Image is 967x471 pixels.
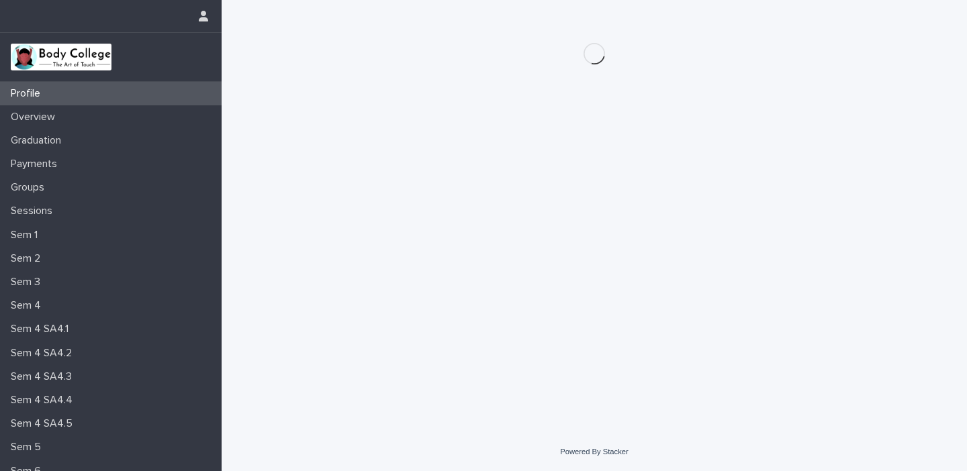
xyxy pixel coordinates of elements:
[5,370,83,383] p: Sem 4 SA4.3
[5,87,51,100] p: Profile
[5,252,51,265] p: Sem 2
[5,323,79,335] p: Sem 4 SA4.1
[5,181,55,194] p: Groups
[560,448,628,456] a: Powered By Stacker
[5,441,52,454] p: Sem 5
[5,417,83,430] p: Sem 4 SA4.5
[5,276,51,289] p: Sem 3
[5,229,48,242] p: Sem 1
[11,44,111,70] img: xvtzy2PTuGgGH0xbwGb2
[5,158,68,170] p: Payments
[5,111,66,123] p: Overview
[5,134,72,147] p: Graduation
[5,299,52,312] p: Sem 4
[5,347,83,360] p: Sem 4 SA4.2
[5,205,63,217] p: Sessions
[5,394,83,407] p: Sem 4 SA4.4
